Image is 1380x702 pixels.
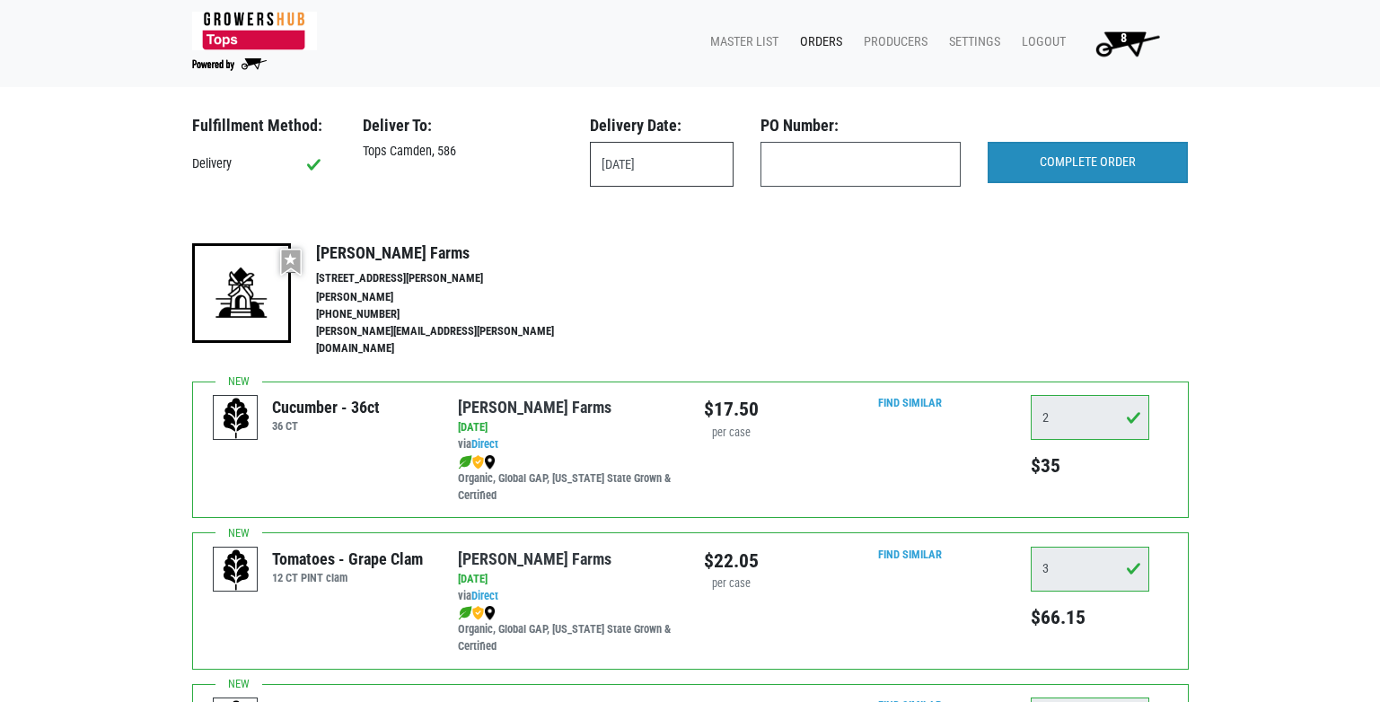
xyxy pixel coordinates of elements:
a: [PERSON_NAME] Farms [458,398,611,417]
div: Organic, Global GAP, [US_STATE] State Grown & Certified [458,604,676,655]
img: map_marker-0e94453035b3232a4d21701695807de9.png [484,455,496,469]
img: safety-e55c860ca8c00a9c171001a62a92dabd.png [472,606,484,620]
img: Cart [1087,25,1167,61]
img: safety-e55c860ca8c00a9c171001a62a92dabd.png [472,455,484,469]
input: Select Date [590,142,734,187]
div: Organic, Global GAP, [US_STATE] State Grown & Certified [458,453,676,505]
a: Direct [471,437,498,451]
img: leaf-e5c59151409436ccce96b2ca1b28e03c.png [458,606,472,620]
img: Powered by Big Wheelbarrow [192,58,267,71]
a: Find Similar [878,396,942,409]
div: Cucumber - 36ct [272,395,380,419]
div: via [458,588,676,605]
h3: Fulfillment Method: [192,116,336,136]
div: [DATE] [458,571,676,588]
li: [STREET_ADDRESS][PERSON_NAME] [316,270,593,287]
a: Direct [471,589,498,602]
li: [PERSON_NAME][EMAIL_ADDRESS][PERSON_NAME][DOMAIN_NAME] [316,323,593,357]
li: [PHONE_NUMBER] [316,306,593,323]
a: [PERSON_NAME] Farms [458,549,611,568]
h6: 12 CT PINT clam [272,571,423,584]
img: placeholder-variety-43d6402dacf2d531de610a020419775a.svg [214,548,259,592]
img: map_marker-0e94453035b3232a4d21701695807de9.png [484,606,496,620]
div: per case [704,425,759,442]
div: per case [704,575,759,592]
div: $17.50 [704,395,759,424]
div: [DATE] [458,419,676,436]
h6: 36 CT [272,419,380,433]
a: 8 [1073,25,1174,61]
h3: PO Number: [760,116,961,136]
a: Find Similar [878,548,942,561]
h5: $35 [1031,454,1149,478]
img: leaf-e5c59151409436ccce96b2ca1b28e03c.png [458,455,472,469]
img: 19-7441ae2ccb79c876ff41c34f3bd0da69.png [192,243,291,342]
div: Tops Camden, 586 [349,142,576,162]
span: 8 [1121,31,1127,46]
a: Producers [849,25,935,59]
h3: Delivery Date: [590,116,734,136]
div: via [458,436,676,453]
a: Logout [1007,25,1073,59]
h5: $66.15 [1031,606,1149,629]
a: Orders [786,25,849,59]
h4: [PERSON_NAME] Farms [316,243,593,263]
input: Qty [1031,395,1149,440]
img: placeholder-variety-43d6402dacf2d531de610a020419775a.svg [214,396,259,441]
div: $22.05 [704,547,759,575]
input: Qty [1031,547,1149,592]
h3: Deliver To: [363,116,563,136]
a: Settings [935,25,1007,59]
div: Tomatoes - Grape Clam [272,547,423,571]
li: [PERSON_NAME] [316,289,593,306]
a: Master List [696,25,786,59]
img: 279edf242af8f9d49a69d9d2afa010fb.png [192,12,317,50]
input: COMPLETE ORDER [988,142,1188,183]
